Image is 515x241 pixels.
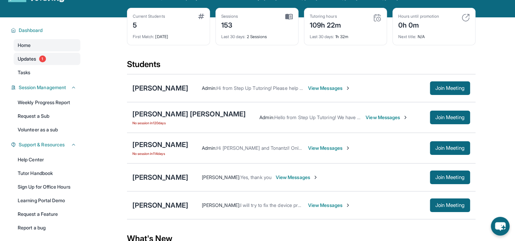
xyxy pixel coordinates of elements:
[14,208,80,220] a: Request a Feature
[430,171,470,184] button: Join Meeting
[435,86,465,90] span: Join Meeting
[14,39,80,51] a: Home
[345,85,351,91] img: Chevron-Right
[39,55,46,62] span: 1
[202,202,240,208] span: [PERSON_NAME] :
[16,27,76,34] button: Dashboard
[202,174,240,180] span: [PERSON_NAME] :
[127,59,476,74] div: Students
[132,109,246,119] div: [PERSON_NAME] [PERSON_NAME]
[310,34,334,39] span: Last 30 days :
[435,115,465,119] span: Join Meeting
[491,217,510,236] button: chat-button
[132,151,188,156] span: No session in 114 days
[398,19,439,30] div: 0h 0m
[14,154,80,166] a: Help Center
[240,174,272,180] span: Yes, thank you
[14,53,80,65] a: Updates1
[132,200,188,210] div: [PERSON_NAME]
[430,141,470,155] button: Join Meeting
[259,114,274,120] span: Admin :
[398,34,417,39] span: Next title :
[345,145,351,151] img: Chevron-Right
[276,174,318,181] span: View Messages
[18,55,36,62] span: Updates
[14,194,80,207] a: Learning Portal Demo
[202,145,216,151] span: Admin :
[132,83,188,93] div: [PERSON_NAME]
[435,146,465,150] span: Join Meeting
[133,14,165,19] div: Current Students
[132,173,188,182] div: [PERSON_NAME]
[198,14,204,19] img: card
[16,141,76,148] button: Support & Resources
[133,30,204,39] div: [DATE]
[14,96,80,109] a: Weekly Progress Report
[14,181,80,193] a: Sign Up for Office Hours
[18,69,30,76] span: Tasks
[221,14,238,19] div: Sessions
[240,202,311,208] span: I will try to fix the device problem
[133,19,165,30] div: 5
[221,34,246,39] span: Last 30 days :
[403,115,408,120] img: Chevron-Right
[19,84,66,91] span: Session Management
[221,30,293,39] div: 2 Sessions
[308,85,351,92] span: View Messages
[19,141,65,148] span: Support & Resources
[285,14,293,20] img: card
[435,203,465,207] span: Join Meeting
[221,19,238,30] div: 153
[313,175,318,180] img: Chevron-Right
[18,42,31,49] span: Home
[398,30,470,39] div: N/A
[430,81,470,95] button: Join Meeting
[132,140,188,149] div: [PERSON_NAME]
[435,175,465,179] span: Join Meeting
[14,124,80,136] a: Volunteer as a sub
[133,34,155,39] span: First Match :
[14,110,80,122] a: Request a Sub
[308,202,351,209] span: View Messages
[202,85,216,91] span: Admin :
[345,203,351,208] img: Chevron-Right
[310,30,381,39] div: 1h 32m
[308,145,351,151] span: View Messages
[373,14,381,22] img: card
[132,120,246,126] span: No session in 120 days
[310,19,341,30] div: 109h 22m
[398,14,439,19] div: Hours until promotion
[14,167,80,179] a: Tutor Handbook
[14,66,80,79] a: Tasks
[366,114,408,121] span: View Messages
[430,198,470,212] button: Join Meeting
[16,84,76,91] button: Session Management
[19,27,43,34] span: Dashboard
[430,111,470,124] button: Join Meeting
[14,222,80,234] a: Report a bug
[310,14,341,19] div: Tutoring hours
[462,14,470,22] img: card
